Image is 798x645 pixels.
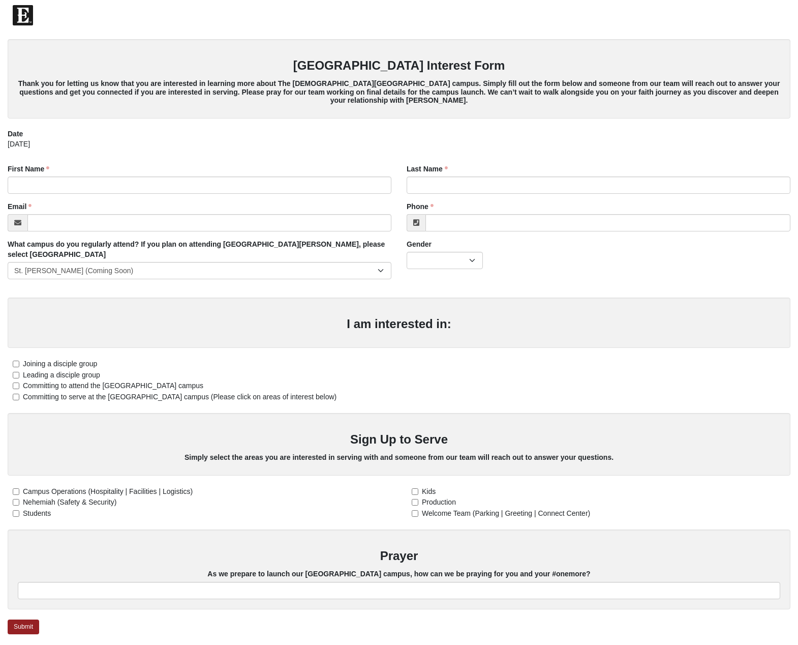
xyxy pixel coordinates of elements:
[18,317,780,332] h3: I am interested in:
[13,372,19,378] input: Leading a disciple group
[422,498,456,506] span: Production
[18,432,780,447] h3: Sign Up to Serve
[13,5,33,25] img: Eleven22 logo
[13,383,19,389] input: Committing to attend the [GEOGRAPHIC_DATA] campus
[407,239,432,249] label: Gender
[412,499,418,506] input: Production
[422,487,436,495] span: Kids
[13,499,19,506] input: Nehemiah (Safety & Security)
[8,129,23,139] label: Date
[23,509,51,517] span: Students
[18,453,780,462] h5: Simply select the areas you are interested in serving with and someone from our team will reach o...
[23,393,336,401] span: Committing to serve at the [GEOGRAPHIC_DATA] campus (Please click on areas of interest below)
[8,139,790,156] div: [DATE]
[407,201,434,212] label: Phone
[8,620,39,634] a: Submit
[8,201,32,212] label: Email
[18,79,780,105] h5: Thank you for letting us know that you are interested in learning more about The [DEMOGRAPHIC_DAT...
[13,361,19,367] input: Joining a disciple group
[23,371,100,379] span: Leading a disciple group
[23,360,97,368] span: Joining a disciple group
[13,394,19,400] input: Committing to serve at the [GEOGRAPHIC_DATA] campus (Please click on areas of interest below)
[23,487,193,495] span: Campus Operations (Hospitality | Facilities | Logistics)
[23,382,203,390] span: Committing to attend the [GEOGRAPHIC_DATA] campus
[18,58,780,73] h3: [GEOGRAPHIC_DATA] Interest Form
[18,549,780,564] h3: Prayer
[13,510,19,517] input: Students
[36,10,178,20] span: The [DEMOGRAPHIC_DATA] of Eleven22
[8,239,391,259] label: What campus do you regularly attend? If you plan on attending [GEOGRAPHIC_DATA][PERSON_NAME], ple...
[23,498,116,506] span: Nehemiah (Safety & Security)
[422,509,590,517] span: Welcome Team (Parking | Greeting | Connect Center)
[13,488,19,495] input: Campus Operations (Hospitality | Facilities | Logistics)
[412,510,418,517] input: Welcome Team (Parking | Greeting | Connect Center)
[412,488,418,495] input: Kids
[18,570,780,578] h5: As we prepare to launch our [GEOGRAPHIC_DATA] campus, how can we be praying for you and your #one...
[8,164,49,174] label: First Name
[407,164,448,174] label: Last Name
